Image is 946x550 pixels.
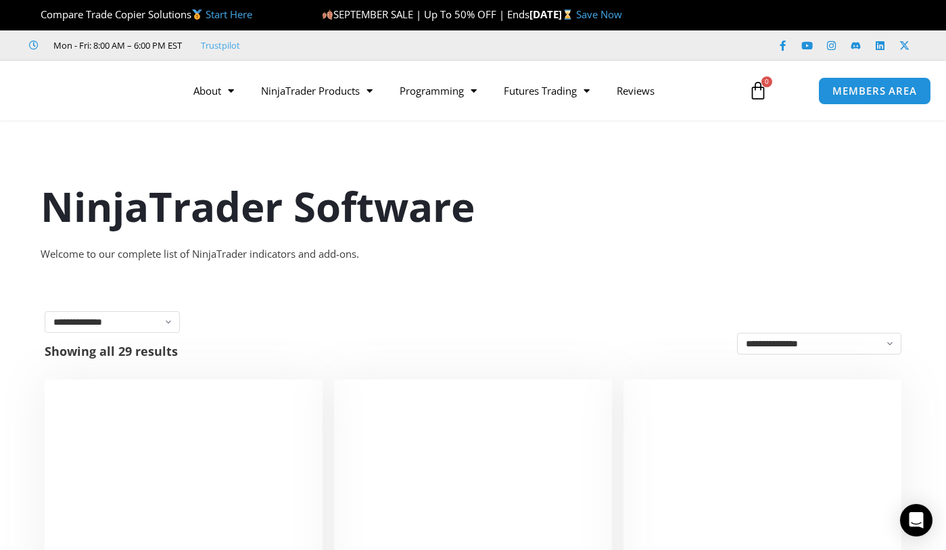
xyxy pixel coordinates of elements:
span: Mon - Fri: 8:00 AM – 6:00 PM EST [50,37,182,53]
p: Showing all 29 results [45,345,178,357]
span: Compare Trade Copier Solutions [29,7,252,21]
a: Futures Trading [490,75,603,106]
img: 🍂 [323,9,333,20]
a: Trustpilot [201,37,240,53]
a: Reviews [603,75,668,106]
a: About [180,75,247,106]
nav: Menu [180,75,738,106]
strong: [DATE] [529,7,576,21]
span: 0 [761,76,772,87]
select: Shop order [737,333,901,354]
a: 0 [728,71,788,110]
a: Save Now [576,7,622,21]
a: Start Here [206,7,252,21]
img: ⌛ [563,9,573,20]
span: SEPTEMBER SALE | Up To 50% OFF | Ends [322,7,529,21]
img: 🥇 [192,9,202,20]
a: NinjaTrader Products [247,75,386,106]
span: MEMBERS AREA [832,86,917,96]
img: LogoAI | Affordable Indicators – NinjaTrader [21,66,166,115]
a: MEMBERS AREA [818,77,931,105]
div: Welcome to our complete list of NinjaTrader indicators and add-ons. [41,245,906,264]
a: Programming [386,75,490,106]
div: Open Intercom Messenger [900,504,932,536]
h1: NinjaTrader Software [41,178,906,235]
img: 🏆 [30,9,40,20]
